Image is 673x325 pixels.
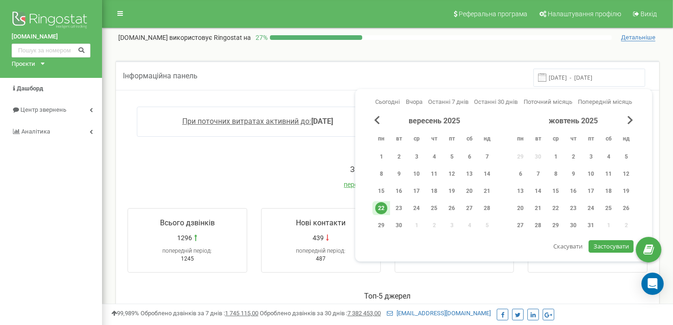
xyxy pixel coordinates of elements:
u: 1 745 115,00 [225,310,258,317]
div: 25 [428,202,440,214]
div: 5 [620,151,632,163]
div: чт 4 вер 2025 р. [425,150,443,164]
div: 23 [567,202,579,214]
div: 31 [585,219,597,231]
span: Аналiтика [21,128,50,135]
div: 4 [602,151,615,163]
div: 12 [446,168,458,180]
abbr: понеділок [374,133,388,147]
span: використовує Ringostat на [169,34,251,41]
div: 1 [550,151,562,163]
div: 7 [532,168,544,180]
span: Скасувати [553,242,583,250]
div: 28 [481,202,493,214]
div: 9 [567,168,579,180]
div: 29 [550,219,562,231]
span: Налаштування профілю [548,10,621,18]
div: ср 29 жовт 2025 р. [547,218,564,232]
div: 13 [514,185,526,197]
span: 487 [316,255,326,262]
div: 24 [410,202,423,214]
div: 3 [410,151,423,163]
div: Проєкти [12,60,35,69]
div: 20 [514,202,526,214]
span: Поточний місяць [524,98,572,105]
div: чт 2 жовт 2025 р. [564,150,582,164]
div: вересень 2025 [372,116,496,127]
span: Previous Month [374,116,380,124]
div: 2 [567,151,579,163]
div: вт 2 вер 2025 р. [390,150,408,164]
span: Попередній місяць [578,98,632,105]
div: вт 23 вер 2025 р. [390,201,408,215]
span: Дашборд [17,85,43,92]
div: пн 22 вер 2025 р. [372,201,390,215]
div: 16 [567,185,579,197]
div: чт 30 жовт 2025 р. [564,218,582,232]
div: пн 29 вер 2025 р. [372,218,390,232]
div: ср 15 жовт 2025 р. [547,184,564,198]
div: ср 17 вер 2025 р. [408,184,425,198]
span: Сьогодні [375,98,400,105]
div: 3 [585,151,597,163]
div: пт 5 вер 2025 р. [443,150,461,164]
span: При поточних витратах активний до: [182,117,311,126]
div: чт 11 вер 2025 р. [425,167,443,181]
div: 24 [585,202,597,214]
div: 11 [602,168,615,180]
div: 17 [585,185,597,197]
div: сб 4 жовт 2025 р. [600,150,617,164]
div: 17 [410,185,423,197]
div: пт 12 вер 2025 р. [443,167,461,181]
div: чт 9 жовт 2025 р. [564,167,582,181]
div: сб 20 вер 2025 р. [461,184,478,198]
button: Застосувати [589,240,633,253]
abbr: субота [462,133,476,147]
div: сб 6 вер 2025 р. [461,150,478,164]
span: попередній період: [296,248,346,254]
a: [EMAIL_ADDRESS][DOMAIN_NAME] [387,310,491,317]
div: 2 [393,151,405,163]
div: 1 [375,151,387,163]
div: 26 [620,202,632,214]
span: Інформаційна панель [123,71,198,80]
div: вт 7 жовт 2025 р. [529,167,547,181]
abbr: четвер [566,133,580,147]
div: пт 24 жовт 2025 р. [582,201,600,215]
span: Оброблено дзвінків за 7 днів : [141,310,258,317]
div: нд 5 жовт 2025 р. [617,150,635,164]
div: пт 10 жовт 2025 р. [582,167,600,181]
div: 30 [567,219,579,231]
div: 26 [446,202,458,214]
span: Вихід [641,10,657,18]
div: 27 [463,202,475,214]
div: 21 [532,202,544,214]
span: Застосувати [594,242,629,250]
div: пн 8 вер 2025 р. [372,167,390,181]
div: 4 [428,151,440,163]
span: 24години [442,255,467,262]
div: пт 19 вер 2025 р. [443,184,461,198]
input: Пошук за номером [12,44,90,57]
div: 10 [585,168,597,180]
div: 22 [375,202,387,214]
abbr: субота [602,133,615,147]
div: 29 [375,219,387,231]
a: [DOMAIN_NAME] [12,32,90,41]
div: пн 20 жовт 2025 р. [512,201,529,215]
div: ср 1 жовт 2025 р. [547,150,564,164]
div: пн 15 вер 2025 р. [372,184,390,198]
span: Оброблено дзвінків за 30 днів : [260,310,381,317]
div: 6 [463,151,475,163]
div: сб 25 жовт 2025 р. [600,201,617,215]
div: чт 23 жовт 2025 р. [564,201,582,215]
div: 5 [446,151,458,163]
span: 99,989% [111,310,139,317]
div: пн 1 вер 2025 р. [372,150,390,164]
abbr: середа [410,133,423,147]
div: вт 21 жовт 2025 р. [529,201,547,215]
div: 14 [532,185,544,197]
a: перейти до журналу дзвінків [344,181,431,188]
div: нд 19 жовт 2025 р. [617,184,635,198]
div: ср 3 вер 2025 р. [408,150,425,164]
